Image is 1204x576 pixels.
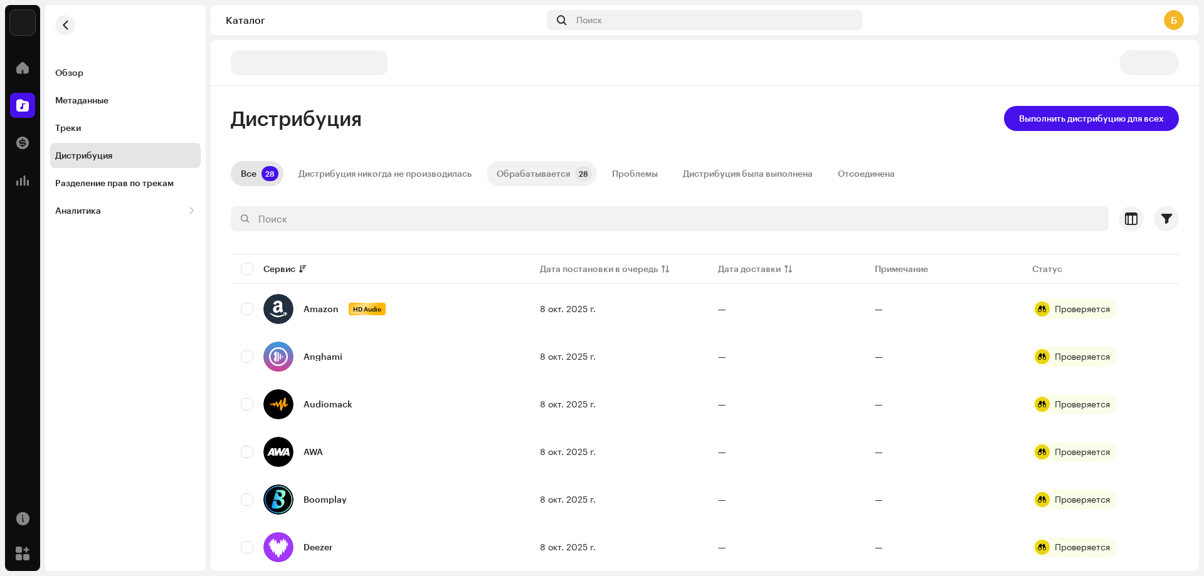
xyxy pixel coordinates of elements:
[304,352,342,361] div: Anghami
[718,494,726,505] span: —
[350,305,384,313] span: HD Audio
[718,351,726,362] span: —
[261,166,278,181] p-badge: 28
[298,161,472,186] div: Дистрибуция никогда не производилась
[1019,106,1164,131] span: Выполнить дистрибуцию для всех
[875,305,883,313] re-a-table-badge: —
[497,161,570,186] div: Обрабатывается
[875,448,883,456] re-a-table-badge: —
[241,161,256,186] div: Все
[575,166,592,181] p-badge: 28
[304,400,352,409] div: Audiomack
[1055,305,1110,313] div: Проверяется
[55,95,108,105] div: Метаданные
[231,106,362,131] span: Дистрибуция
[263,263,295,275] div: Сервис
[304,305,339,313] div: Amazon
[1004,106,1179,131] button: Выполнить дистрибуцию для всех
[683,161,813,186] div: Дистрибуция была выполнена
[10,10,35,35] img: 33004b37-325d-4a8b-b51f-c12e9b964943
[55,68,83,78] div: Обзор
[540,446,596,457] span: 8 окт. 2025 г.
[875,352,883,361] re-a-table-badge: —
[304,543,333,552] div: Deezer
[50,198,201,223] re-m-nav-dropdown: Аналитика
[1055,543,1110,552] div: Проверяется
[718,399,726,409] span: —
[55,123,81,133] div: Треки
[540,542,596,552] span: 8 окт. 2025 г.
[1055,448,1110,456] div: Проверяется
[540,399,596,409] span: 8 окт. 2025 г.
[304,495,347,504] div: Boomplay
[540,303,596,314] span: 8 окт. 2025 г.
[540,351,596,362] span: 8 окт. 2025 г.
[718,303,726,314] span: —
[55,206,101,216] div: Аналитика
[50,143,201,168] re-m-nav-item: Дистрибуция
[718,542,726,552] span: —
[1055,495,1110,504] div: Проверяется
[50,88,201,113] re-m-nav-item: Метаданные
[718,446,726,457] span: —
[718,263,781,275] div: Дата доставки
[875,543,883,552] re-a-table-badge: —
[1164,10,1184,30] div: Б
[1055,352,1110,361] div: Проверяется
[875,400,883,409] re-a-table-badge: —
[838,161,895,186] div: Отсоединена
[50,115,201,140] re-m-nav-item: Треки
[612,161,658,186] div: Проблемы
[540,263,658,275] div: Дата постановки в очередь
[55,150,112,160] div: Дистрибуция
[226,15,542,25] div: Каталог
[540,494,596,505] span: 8 окт. 2025 г.
[576,15,602,25] span: Поиск
[875,495,883,504] re-a-table-badge: —
[1055,400,1110,409] div: Проверяется
[50,170,201,196] re-m-nav-item: Разделение прав по трекам
[304,448,323,456] div: AWA
[231,206,1109,231] input: Поиск
[55,178,174,188] div: Разделение прав по трекам
[50,60,201,85] re-m-nav-item: Обзор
